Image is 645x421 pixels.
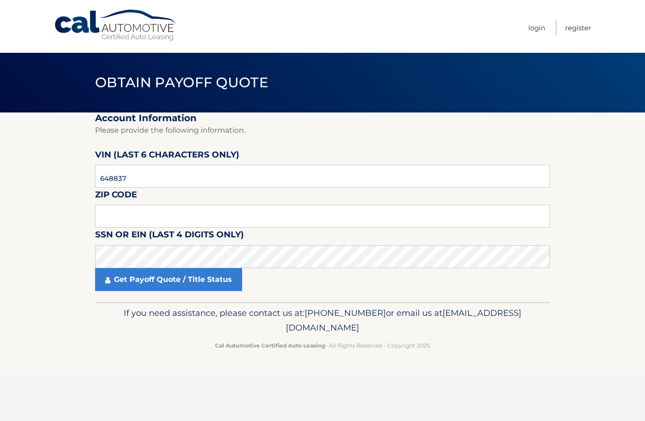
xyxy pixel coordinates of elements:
[305,308,386,318] span: [PHONE_NUMBER]
[54,9,178,42] a: Cal Automotive
[95,148,239,165] label: VIN (last 6 characters only)
[101,306,544,335] p: If you need assistance, please contact us at: or email us at
[95,112,550,124] h2: Account Information
[95,268,242,291] a: Get Payoff Quote / Title Status
[101,341,544,350] p: - All Rights Reserved - Copyright 2025
[215,342,325,349] strong: Cal Automotive Certified Auto Leasing
[95,228,244,245] label: SSN or EIN (last 4 digits only)
[95,188,137,205] label: Zip Code
[95,74,268,91] span: Obtain Payoff Quote
[528,20,545,35] a: Login
[95,124,550,137] p: Please provide the following information.
[565,20,591,35] a: Register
